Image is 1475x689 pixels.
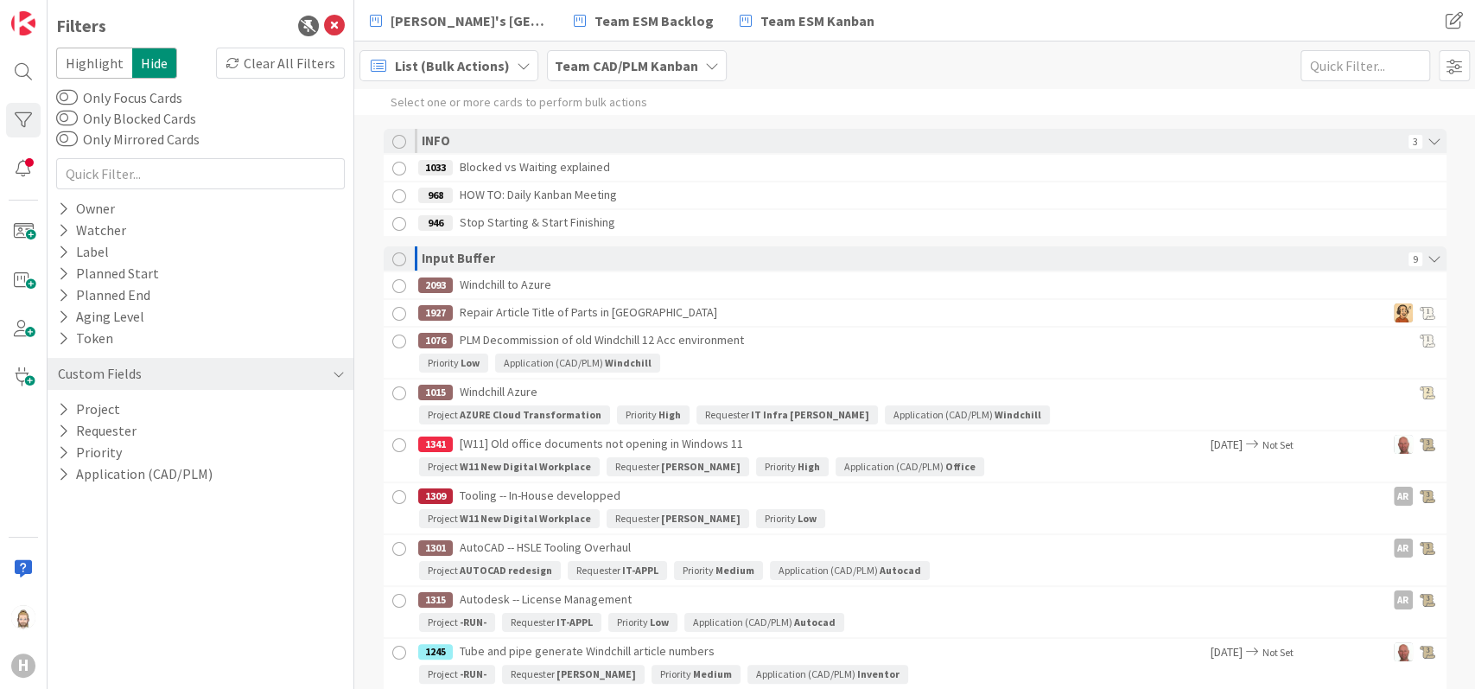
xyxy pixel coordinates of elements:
div: AR [1394,487,1413,506]
div: 1927 [418,305,453,321]
div: 1033 [418,160,453,175]
div: Tooling -- In-House developped [418,483,1294,509]
div: Priority [419,354,488,373]
a: 968HOW TO: Daily Kanban Meeting [384,182,1446,208]
b: Office [945,460,976,473]
label: Only Focus Cards [56,87,182,108]
button: Only Mirrored Cards [56,131,78,148]
div: Application (CAD/PLM) [836,457,984,476]
button: Requester [56,420,138,442]
a: Team ESM Backlog [563,5,724,36]
b: Team CAD/PLM Kanban [555,57,698,74]
div: Priority [652,665,741,684]
div: 2093 [418,278,453,293]
div: 1015 [418,385,453,400]
a: 1309Tooling -- In-House developpedARProject W11 New Digital WorkplaceRequester [PERSON_NAME]Prior... [384,483,1446,533]
span: 9 [1408,252,1422,266]
div: Select one or more cards to perform bulk actions [391,89,647,115]
b: High [798,460,820,473]
b: IT-APPL [622,564,658,577]
div: Project [419,613,495,632]
div: Requester [568,561,667,580]
button: Project [56,399,122,420]
a: [PERSON_NAME]'s [GEOGRAPHIC_DATA] [359,5,558,36]
div: Filters [56,13,106,39]
div: Requester [607,457,749,476]
a: 1245Tube and pipe generate Windchill article numbers[DATE]Not SetRKProject -RUN-Requester [PERSON... [384,639,1446,689]
div: Tube and pipe generate Windchill article numbers [418,639,1211,665]
div: Autodesk -- License Management [418,587,1294,613]
a: 1033Blocked vs Waiting explained [384,155,1446,181]
div: Requester [607,509,749,528]
div: 1341 [418,437,453,452]
div: 968 [418,188,453,203]
div: 946 [418,215,453,231]
img: RK [1394,642,1413,661]
div: HOW TO: Daily Kanban Meeting [418,182,1294,208]
b: -RUN- [460,616,486,628]
div: Watcher [56,220,128,241]
button: Priority [56,442,124,463]
a: 1076PLM Decommission of old Windchill 12 Acc environmentPriority LowApplication (CAD/PLM) Windchill [384,328,1446,378]
b: [PERSON_NAME] [661,512,741,525]
div: Priority [608,613,677,632]
div: Planned End [56,284,152,306]
div: Priority [674,561,763,580]
a: 946Stop Starting & Start Finishing [384,210,1446,236]
span: [DATE] [1211,436,1243,454]
button: Only Blocked Cards [56,110,78,127]
a: 1301AutoCAD -- HSLE Tooling OverhaulARProject AUTOCAD redesignRequester IT-APPLPriority MediumApp... [384,535,1446,585]
b: W11 New Digital Workplace [460,460,591,473]
div: Priority [756,509,825,528]
span: List (Bulk Actions) [395,55,510,76]
b: Medium [715,564,754,577]
div: Stop Starting & Start Finishing [418,210,1294,236]
b: Autocad [880,564,921,577]
div: Project [419,457,600,476]
input: Quick Filter... [56,158,345,189]
label: Only Blocked Cards [56,108,196,129]
div: H [11,654,35,678]
b: [PERSON_NAME] [556,667,636,680]
div: Clear All Filters [216,48,345,79]
div: Application (CAD/PLM) [885,405,1050,424]
div: PLM Decommission of old Windchill 12 Acc environment [418,328,1294,354]
b: IT-APPL [556,616,593,628]
b: INFO [422,132,450,149]
div: Aging Level [56,306,146,328]
button: Only Focus Cards [56,89,78,106]
div: 1315 [418,592,453,608]
div: Application (CAD/PLM) [684,613,844,632]
div: Priority [617,405,690,424]
div: Label [56,241,111,263]
img: RK [1394,435,1413,454]
div: 1076 [418,333,453,348]
b: W11 New Digital Workplace [460,512,591,525]
div: Project [419,665,495,684]
input: Quick Filter... [1300,50,1430,81]
div: [W11] Old office documents not opening in Windows 11 [418,431,1211,457]
div: 1309 [418,488,453,504]
div: Project [419,405,610,424]
div: Windchill to Azure [418,272,1294,298]
b: Low [461,356,480,369]
div: Application (CAD/PLM) [495,354,660,373]
div: Windchill Azure [418,380,1294,405]
div: Application (CAD/PLM) [770,561,930,580]
div: Requester [696,405,878,424]
b: Low [798,512,817,525]
img: Rv [11,605,35,629]
div: AR [1394,539,1413,558]
span: Hide [132,48,177,79]
b: Windchill [995,408,1041,421]
div: Blocked vs Waiting explained [418,155,1294,181]
b: Windchill [605,356,652,369]
span: Not Set [1262,646,1294,659]
b: AUTOCAD redesign [460,564,552,577]
b: Inventor [857,667,900,680]
span: Team ESM Backlog [594,10,714,31]
b: Input Buffer [422,250,495,266]
span: [PERSON_NAME]'s [GEOGRAPHIC_DATA] [391,10,548,31]
label: Only Mirrored Cards [56,129,200,150]
a: 1927Repair Article Title of Parts in [GEOGRAPHIC_DATA]RH [384,300,1446,326]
